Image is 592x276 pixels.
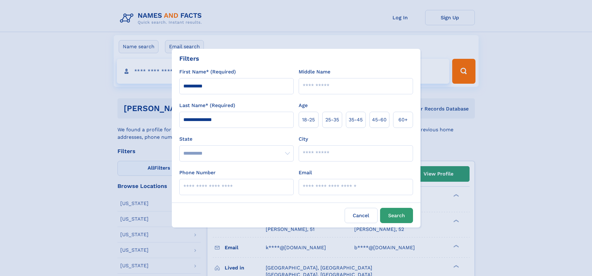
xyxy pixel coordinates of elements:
label: Cancel [345,208,378,223]
label: Email [299,169,312,176]
span: 60+ [398,116,408,124]
span: 25‑35 [325,116,339,124]
label: Last Name* (Required) [179,102,235,109]
label: State [179,135,294,143]
span: 35‑45 [349,116,363,124]
label: First Name* (Required) [179,68,236,76]
label: Phone Number [179,169,216,176]
button: Search [380,208,413,223]
label: Middle Name [299,68,330,76]
div: Filters [179,54,199,63]
span: 45‑60 [372,116,387,124]
label: Age [299,102,308,109]
span: 18‑25 [302,116,315,124]
label: City [299,135,308,143]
